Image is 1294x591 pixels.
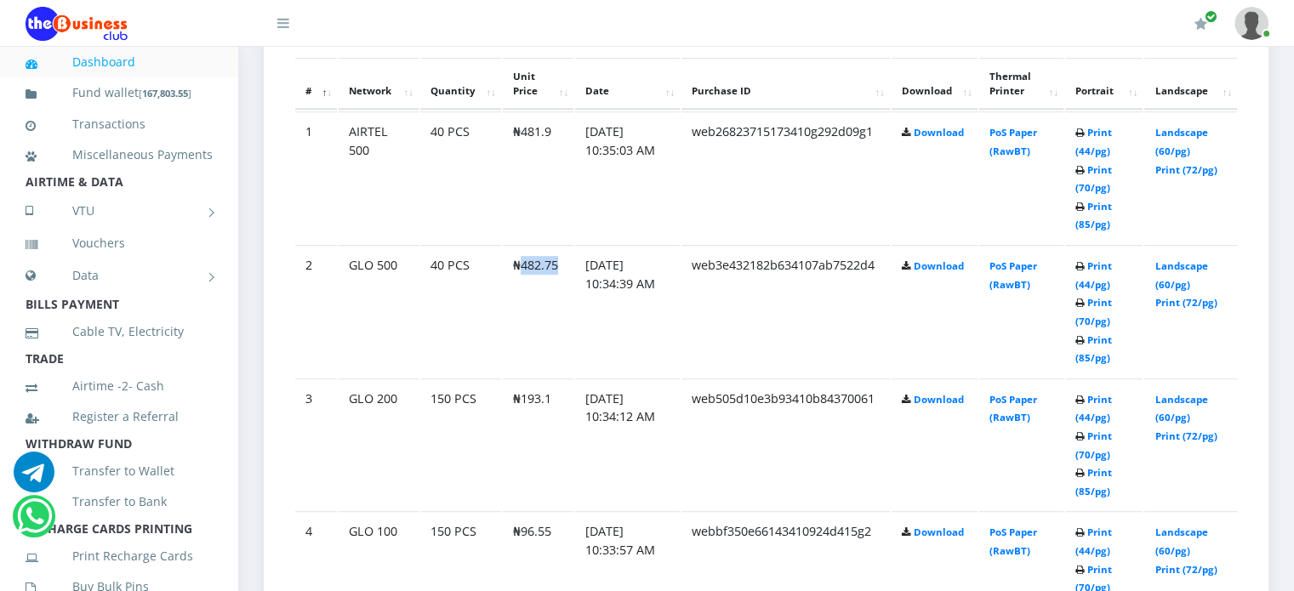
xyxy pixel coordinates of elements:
[1075,163,1112,195] a: Print (70/pg)
[26,190,213,232] a: VTU
[26,254,213,297] a: Data
[139,87,191,99] small: [ ]
[420,111,501,243] td: 40 PCS
[575,111,680,243] td: [DATE] 10:35:03 AM
[503,58,573,111] th: Unit Price: activate to sort column ascending
[1075,259,1112,291] a: Print (44/pg)
[1075,429,1112,461] a: Print (70/pg)
[914,259,964,272] a: Download
[1154,563,1217,576] a: Print (72/pg)
[26,452,213,491] a: Transfer to Wallet
[26,135,213,174] a: Miscellaneous Payments
[1154,526,1207,557] a: Landscape (60/pg)
[339,111,419,243] td: AIRTEL 500
[295,111,337,243] td: 1
[420,58,501,111] th: Quantity: activate to sort column ascending
[503,111,573,243] td: ₦481.9
[1154,296,1217,309] a: Print (72/pg)
[1075,333,1112,365] a: Print (85/pg)
[1065,58,1143,111] th: Portrait: activate to sort column ascending
[1234,7,1268,40] img: User
[26,537,213,576] a: Print Recharge Cards
[989,259,1037,291] a: PoS Paper (RawBT)
[26,312,213,351] a: Cable TV, Electricity
[17,509,52,537] a: Chat for support
[989,526,1037,557] a: PoS Paper (RawBT)
[1075,296,1112,327] a: Print (70/pg)
[989,126,1037,157] a: PoS Paper (RawBT)
[575,378,680,510] td: [DATE] 10:34:12 AM
[1194,17,1207,31] i: Renew/Upgrade Subscription
[295,245,337,377] td: 2
[1075,526,1112,557] a: Print (44/pg)
[1154,393,1207,424] a: Landscape (60/pg)
[339,378,419,510] td: GLO 200
[295,378,337,510] td: 3
[420,245,501,377] td: 40 PCS
[26,367,213,406] a: Airtime -2- Cash
[503,378,573,510] td: ₦193.1
[914,393,964,406] a: Download
[892,58,978,111] th: Download: activate to sort column ascending
[1075,466,1112,497] a: Print (85/pg)
[1075,393,1112,424] a: Print (44/pg)
[339,245,419,377] td: GLO 500
[26,397,213,436] a: Register a Referral
[14,464,54,492] a: Chat for support
[914,526,964,538] a: Download
[681,58,890,111] th: Purchase ID: activate to sort column ascending
[1205,10,1217,23] span: Renew/Upgrade Subscription
[503,245,573,377] td: ₦482.75
[142,87,188,99] b: 167,803.55
[26,105,213,144] a: Transactions
[914,126,964,139] a: Download
[1154,126,1207,157] a: Landscape (60/pg)
[26,224,213,263] a: Vouchers
[1154,259,1207,291] a: Landscape (60/pg)
[26,43,213,82] a: Dashboard
[1154,429,1217,442] a: Print (72/pg)
[26,7,128,41] img: Logo
[1075,126,1112,157] a: Print (44/pg)
[1154,163,1217,176] a: Print (72/pg)
[989,393,1037,424] a: PoS Paper (RawBT)
[979,58,1063,111] th: Thermal Printer: activate to sort column ascending
[295,58,337,111] th: #: activate to sort column descending
[681,245,890,377] td: web3e432182b634107ab7522d4
[681,111,890,243] td: web26823715173410g292d09g1
[575,245,680,377] td: [DATE] 10:34:39 AM
[575,58,680,111] th: Date: activate to sort column ascending
[1075,200,1112,231] a: Print (85/pg)
[681,378,890,510] td: web505d10e3b93410b84370061
[26,73,213,113] a: Fund wallet[167,803.55]
[26,482,213,521] a: Transfer to Bank
[339,58,419,111] th: Network: activate to sort column ascending
[1144,58,1237,111] th: Landscape: activate to sort column ascending
[420,378,501,510] td: 150 PCS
